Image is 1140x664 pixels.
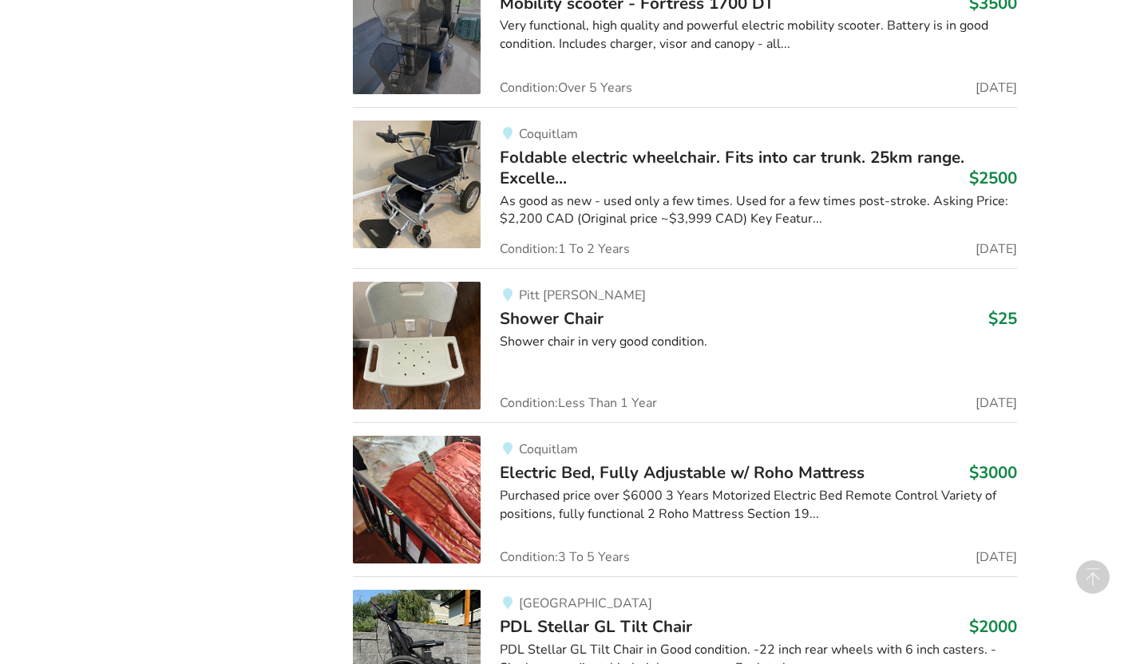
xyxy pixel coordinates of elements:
span: PDL Stellar GL Tilt Chair [500,615,692,638]
span: [DATE] [976,243,1017,255]
span: Coquitlam [519,441,578,458]
img: mobility-foldable electric wheelchair. fits into car trunk. 25km range. excellent condition! [353,121,481,248]
span: Condition: 3 To 5 Years [500,551,630,563]
h3: $3000 [969,462,1017,483]
span: Condition: Less Than 1 Year [500,397,657,409]
span: Shower Chair [500,307,604,330]
span: [DATE] [976,81,1017,94]
h3: $2000 [969,616,1017,637]
div: Very functional, high quality and powerful electric mobility scooter. Battery is in good conditio... [500,17,1016,53]
span: [GEOGRAPHIC_DATA] [519,595,652,612]
a: bedroom equipment-electric bed, fully adjustable w/ roho mattressCoquitlamElectric Bed, Fully Adj... [353,422,1016,576]
div: Purchased price over $6000 3 Years Motorized Electric Bed Remote Control Variety of positions, fu... [500,487,1016,524]
span: Pitt [PERSON_NAME] [519,287,646,304]
span: Condition: Over 5 Years [500,81,632,94]
img: bedroom equipment-electric bed, fully adjustable w/ roho mattress [353,436,481,563]
a: mobility-foldable electric wheelchair. fits into car trunk. 25km range. excellent condition!Coqui... [353,107,1016,269]
span: [DATE] [976,397,1017,409]
span: [DATE] [976,551,1017,563]
div: As good as new - used only a few times. Used for a few times post-stroke. Asking Price: $2,200 CA... [500,192,1016,229]
span: Electric Bed, Fully Adjustable w/ Roho Mattress [500,461,865,484]
span: Condition: 1 To 2 Years [500,243,630,255]
div: Shower chair in very good condition. [500,333,1016,351]
h3: $25 [988,308,1017,329]
img: bathroom safety-shower chair [353,282,481,409]
span: Coquitlam [519,125,578,143]
a: bathroom safety-shower chair Pitt [PERSON_NAME]Shower Chair$25Shower chair in very good condition... [353,268,1016,422]
span: Foldable electric wheelchair. Fits into car trunk. 25km range. Excelle... [500,146,964,189]
h3: $2500 [969,168,1017,188]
